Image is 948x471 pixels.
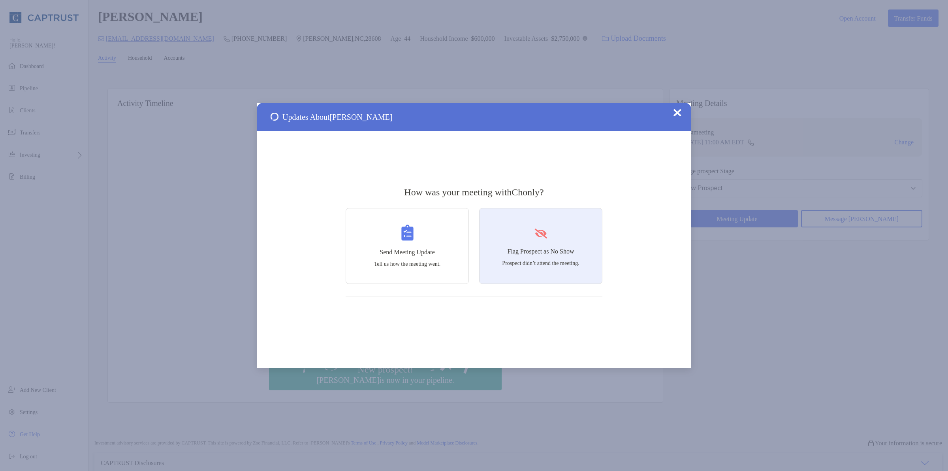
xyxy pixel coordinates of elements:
[534,229,548,238] img: Flag Prospect as No Show
[380,249,435,256] h4: Send Meeting Update
[673,109,681,117] img: Close Updates Zoe
[346,187,602,198] h3: How was your meeting with Chonly ?
[502,260,579,267] p: Prospect didn’t attend the meeting.
[401,225,414,241] img: Send Meeting Update
[282,113,392,122] span: Updates About [PERSON_NAME]
[271,113,278,121] img: Send Meeting Update 1
[374,261,441,267] p: Tell us how the meeting went.
[508,248,574,255] h4: Flag Prospect as No Show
